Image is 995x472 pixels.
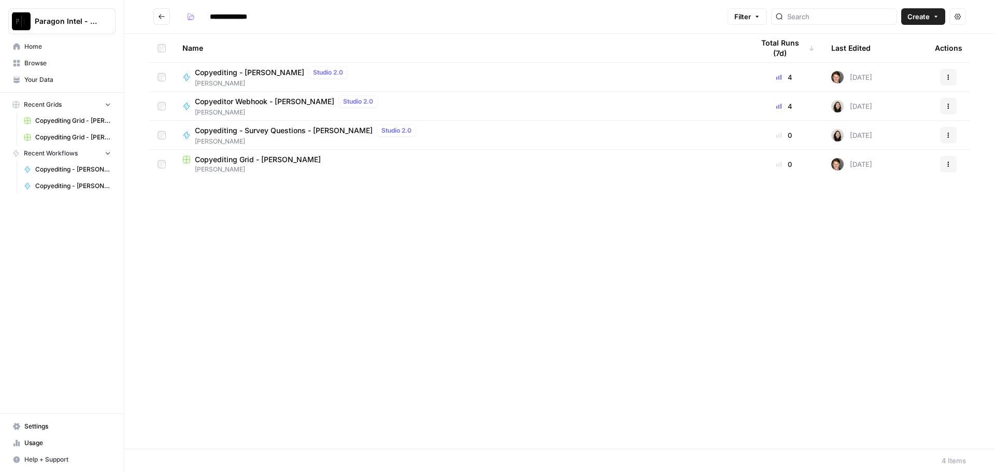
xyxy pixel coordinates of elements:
span: Filter [734,11,751,22]
div: 4 Items [942,455,966,466]
button: Filter [728,8,767,25]
img: qw00ik6ez51o8uf7vgx83yxyzow9 [831,158,844,170]
a: Browse [8,55,116,71]
button: Recent Workflows [8,146,116,161]
span: Paragon Intel - Copyediting [35,16,97,26]
span: Home [24,42,111,51]
span: Copyediting Grid - [PERSON_NAME] [35,116,111,125]
span: Usage [24,438,111,448]
div: 4 [754,72,815,82]
div: 0 [754,159,815,169]
a: Copyediting Grid - [PERSON_NAME] [19,112,116,129]
a: Copyeditor Webhook - [PERSON_NAME]Studio 2.0[PERSON_NAME] [182,95,737,117]
button: Recent Grids [8,97,116,112]
span: [PERSON_NAME] [195,108,382,117]
span: Help + Support [24,455,111,464]
span: Create [907,11,930,22]
a: Copyediting - [PERSON_NAME] [19,161,116,178]
a: Home [8,38,116,55]
button: Go back [153,8,170,25]
a: Copyediting Grid - [PERSON_NAME] [19,129,116,146]
span: Copyediting Grid - [PERSON_NAME] [35,133,111,142]
span: Copyediting - Survey Questions - [PERSON_NAME] [195,125,373,136]
div: Name [182,34,737,62]
img: t5ef5oef8zpw1w4g2xghobes91mw [831,129,844,141]
span: Recent Workflows [24,149,78,158]
div: Total Runs (7d) [754,34,815,62]
img: Paragon Intel - Copyediting Logo [12,12,31,31]
span: Copyeditor Webhook - [PERSON_NAME] [195,96,334,107]
div: [DATE] [831,100,872,112]
div: Last Edited [831,34,871,62]
span: Copyediting - [PERSON_NAME] [195,67,304,78]
div: 4 [754,101,815,111]
button: Workspace: Paragon Intel - Copyediting [8,8,116,34]
input: Search [787,11,892,22]
span: Recent Grids [24,100,62,109]
span: Your Data [24,75,111,84]
span: Studio 2.0 [343,97,373,106]
a: Copyediting Grid - [PERSON_NAME][PERSON_NAME] [182,154,737,174]
img: t5ef5oef8zpw1w4g2xghobes91mw [831,100,844,112]
a: Your Data [8,71,116,88]
span: Browse [24,59,111,68]
div: 0 [754,130,815,140]
span: [PERSON_NAME] [195,137,420,146]
button: Help + Support [8,451,116,468]
button: Create [901,8,945,25]
a: Copyediting - [PERSON_NAME]Studio 2.0[PERSON_NAME] [182,66,737,88]
div: Actions [935,34,962,62]
span: Copyediting - [PERSON_NAME] [35,181,111,191]
a: Usage [8,435,116,451]
span: [PERSON_NAME] [182,165,737,174]
img: qw00ik6ez51o8uf7vgx83yxyzow9 [831,71,844,83]
div: [DATE] [831,129,872,141]
span: Studio 2.0 [313,68,343,77]
span: Copyediting Grid - [PERSON_NAME] [195,154,321,165]
div: [DATE] [831,71,872,83]
div: [DATE] [831,158,872,170]
span: Studio 2.0 [381,126,411,135]
a: Copyediting - Survey Questions - [PERSON_NAME]Studio 2.0[PERSON_NAME] [182,124,737,146]
a: Copyediting - [PERSON_NAME] [19,178,116,194]
a: Settings [8,418,116,435]
span: Settings [24,422,111,431]
span: [PERSON_NAME] [195,79,352,88]
span: Copyediting - [PERSON_NAME] [35,165,111,174]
